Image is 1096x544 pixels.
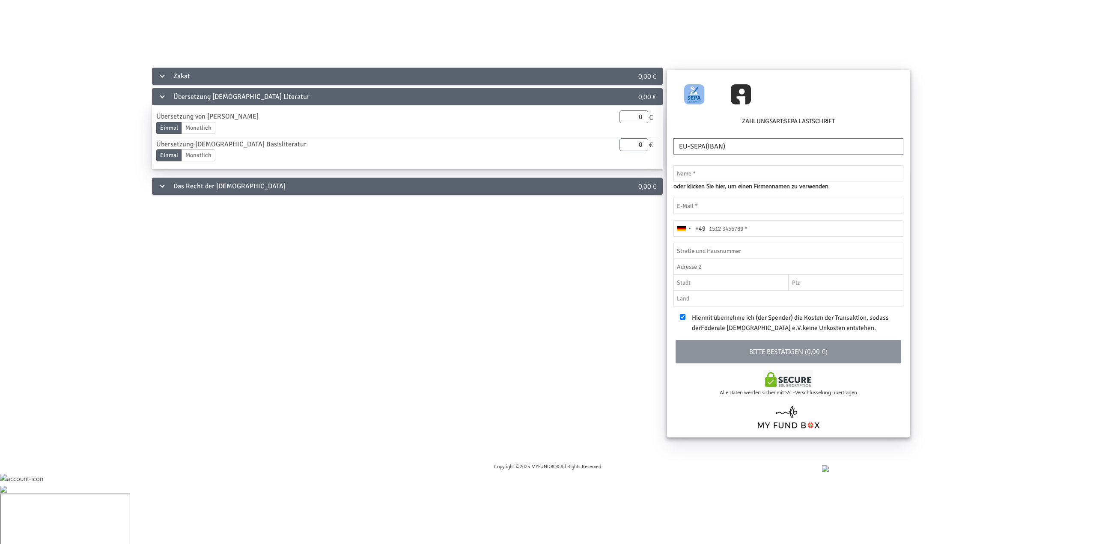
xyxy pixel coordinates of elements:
[788,274,903,291] input: Plz
[638,181,656,190] span: 0,00 €
[684,84,704,104] img: GOCARDLESS
[784,116,834,126] label: SEPA Lastschrift
[673,274,789,291] input: Stadt
[154,111,426,122] div: Übersetzung von [PERSON_NAME]
[152,68,608,85] div: Zakat
[673,165,904,181] input: Name *
[673,290,904,306] input: Land
[701,324,803,332] span: Föderale [DEMOGRAPHIC_DATA] e.V.
[638,92,656,101] span: 0,00 €
[676,340,902,363] button: Bitte bestätigen (0,00 €)
[695,224,706,234] div: +49
[156,122,182,134] label: Einmal
[674,221,706,236] button: Selected country
[154,139,426,150] div: Übersetzung [DEMOGRAPHIC_DATA] Basisliteratur
[676,116,902,130] h6: Zahlungsart:
[731,84,751,104] img: GC_InstantBankPay
[673,259,904,275] input: Adresse 2
[152,178,608,195] div: Das Recht der [DEMOGRAPHIC_DATA]
[182,122,215,134] label: Monatlich
[673,220,904,237] input: 1512 3456789 *
[673,181,830,191] span: oder klicken Sie hier, um einen Firmennamen zu verwenden.
[156,149,182,161] label: Einmal
[676,388,902,396] div: Alle Daten werden sicher mit SSL-Verschlüsselung übertragen
[673,198,904,214] input: E-Mail *
[638,71,656,80] span: 0,00 €
[182,149,215,161] label: Monatlich
[648,138,654,151] span: €
[648,110,654,123] span: €
[673,243,904,259] input: Straße und Hausnummer
[692,314,889,332] span: Hiermit übernehme ich (der Spender) die Kosten der Transaktion, sodass der keine Unkosten entstehen.
[822,465,829,472] img: sas-logo.svg
[152,88,608,105] div: Übersetzung [DEMOGRAPHIC_DATA] Literatur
